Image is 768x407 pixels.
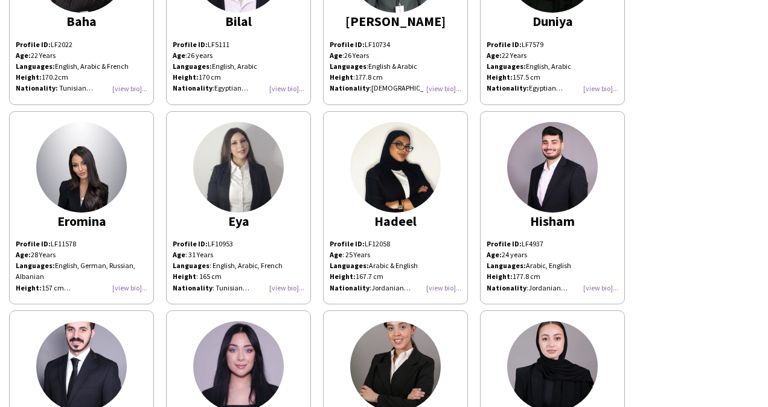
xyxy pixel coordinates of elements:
b: Age [173,250,185,259]
strong: Height: [173,72,199,82]
strong: Age: [487,250,502,259]
p: Jordanian [330,283,461,293]
b: Profile ID: [330,239,365,248]
p: LF10734 [330,39,461,50]
div: 22 Years [16,50,147,94]
div: English, Arabic & French [16,61,147,72]
span: : English, Arabic, French [210,261,283,270]
b: Height: [16,72,42,82]
b: Age [173,51,185,60]
span: : [330,62,368,71]
span: : [330,72,355,82]
div: LF2022 [16,39,147,94]
strong: Languages: [173,62,212,71]
img: thumb-bc07a791-e097-420e-a9cd-7865989d7387.jpg [350,122,441,213]
strong: Profile ID: [487,40,522,49]
p: 22 Years English, Arabic 157.5 cm Egyptian [487,50,618,94]
p: 167.7 cm [330,271,461,282]
span: : [330,83,371,92]
img: thumb-651a7b0a98478.jpeg [507,122,598,213]
b: Age [330,51,342,60]
b: Nationality [173,283,213,292]
strong: Profile ID: [487,239,522,248]
strong: Height: [16,283,42,292]
b: Languages: [16,62,55,71]
div: [PERSON_NAME] [330,16,461,27]
p: LF4937 [487,239,618,249]
strong: Nationality: [487,83,529,92]
p: : 31 Years [173,249,304,260]
strong: Height [173,272,196,281]
strong: Height: [487,72,513,82]
div: Eya [173,216,304,226]
span: Egyptian [214,83,248,92]
p: LF11578 [16,239,147,249]
strong: Height: [487,272,513,281]
div: 170.2cm [16,72,147,83]
b: Height: [330,272,356,281]
p: English, Arabic 170 cm [173,61,304,83]
span: Tunisian [59,83,93,92]
img: thumb-679a221089ba2.jpeg [36,122,127,213]
div: Eromina [16,216,147,226]
b: Age [330,250,342,259]
b: Profile ID: [330,40,365,49]
p: 24 years [487,249,618,260]
span: Jordanian [528,283,568,292]
span: : [173,83,214,92]
p: : Tunisian [173,283,304,293]
b: Profile ID: [16,40,51,49]
div: Duniya [487,16,618,27]
span: : [330,283,371,292]
span: : 25 Years [342,250,370,259]
div: Hadeel [330,216,461,226]
b: Height [330,72,353,82]
span: Arabic & English [369,261,418,270]
span: : [330,51,344,60]
strong: Age: [487,51,502,60]
span: : [173,51,187,60]
b: Languages [330,62,366,71]
div: Hisham [487,216,618,226]
b: Nationality [330,83,370,92]
img: thumb-67e3c8dbea071.jpg [193,122,284,213]
p: LF5111 [173,39,304,50]
span: : 165 cm [196,272,222,281]
strong: Profile ID: [173,239,208,248]
strong: Languages: [487,62,526,71]
strong: Languages: [487,261,526,270]
b: Languages: [330,261,369,270]
b: Nationality [330,283,370,292]
strong: Profile ID: [16,239,51,248]
b: Age: [16,51,31,60]
strong: Profile ID: [173,40,208,49]
strong: Languages [173,261,210,270]
p: LF12058 [330,239,461,249]
b: Nationality: [16,83,58,92]
b: Nationality [487,283,526,292]
p: 28 Years English, German, Russian, Albanian 157 cm Albanian [16,249,147,293]
p: Arabic, English 177.8 cm [487,260,618,282]
span: [DEMOGRAPHIC_DATA] [371,83,450,92]
span: : [487,283,528,292]
b: Nationality [173,83,213,92]
p: LF10953 [173,239,304,249]
p: English & Arabic 177.8 cm [330,61,461,83]
span: 26 Years [344,51,369,60]
p: LF7579 [487,39,618,50]
div: Bilal [173,16,304,27]
div: Baha [16,16,147,27]
strong: Languages: [16,261,55,270]
span: 26 years [187,51,213,60]
strong: Age: [16,250,31,259]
